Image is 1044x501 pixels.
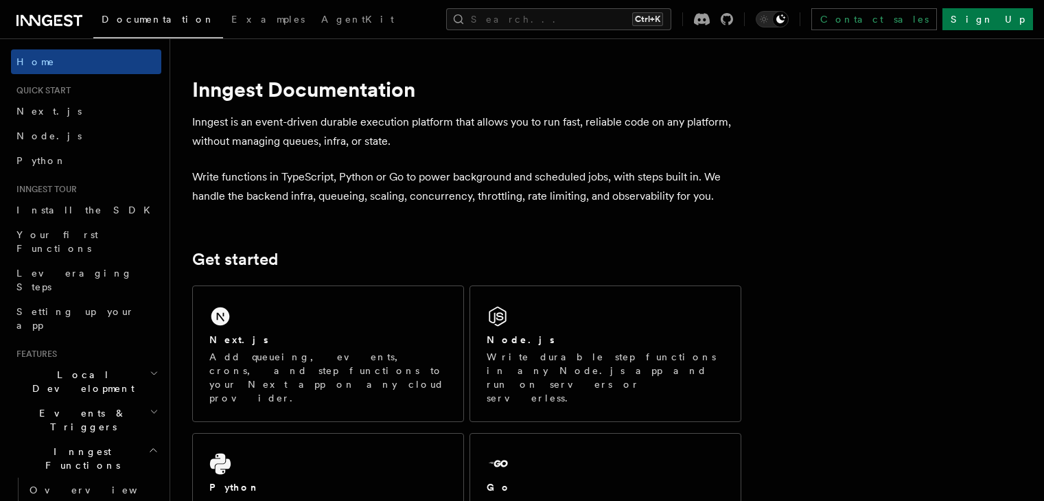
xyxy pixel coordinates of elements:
[192,250,278,269] a: Get started
[16,205,159,215] span: Install the SDK
[192,77,741,102] h1: Inngest Documentation
[632,12,663,26] kbd: Ctrl+K
[11,261,161,299] a: Leveraging Steps
[209,350,447,405] p: Add queueing, events, crons, and step functions to your Next app on any cloud provider.
[192,167,741,206] p: Write functions in TypeScript, Python or Go to power background and scheduled jobs, with steps bu...
[469,286,741,422] a: Node.jsWrite durable step functions in any Node.js app and run on servers or serverless.
[93,4,223,38] a: Documentation
[11,99,161,124] a: Next.js
[487,480,511,494] h2: Go
[16,268,132,292] span: Leveraging Steps
[446,8,671,30] button: Search...Ctrl+K
[11,124,161,148] a: Node.js
[16,55,55,69] span: Home
[487,333,555,347] h2: Node.js
[231,14,305,25] span: Examples
[16,229,98,254] span: Your first Functions
[313,4,402,37] a: AgentKit
[16,106,82,117] span: Next.js
[942,8,1033,30] a: Sign Up
[102,14,215,25] span: Documentation
[16,306,135,331] span: Setting up your app
[11,49,161,74] a: Home
[11,85,71,96] span: Quick start
[11,299,161,338] a: Setting up your app
[16,155,67,166] span: Python
[11,222,161,261] a: Your first Functions
[11,401,161,439] button: Events & Triggers
[11,349,57,360] span: Features
[487,350,724,405] p: Write durable step functions in any Node.js app and run on servers or serverless.
[11,184,77,195] span: Inngest tour
[30,485,171,496] span: Overview
[321,14,394,25] span: AgentKit
[223,4,313,37] a: Examples
[11,148,161,173] a: Python
[11,368,150,395] span: Local Development
[756,11,789,27] button: Toggle dark mode
[209,333,268,347] h2: Next.js
[11,198,161,222] a: Install the SDK
[11,439,161,478] button: Inngest Functions
[11,445,148,472] span: Inngest Functions
[192,286,464,422] a: Next.jsAdd queueing, events, crons, and step functions to your Next app on any cloud provider.
[11,406,150,434] span: Events & Triggers
[209,480,260,494] h2: Python
[16,130,82,141] span: Node.js
[811,8,937,30] a: Contact sales
[11,362,161,401] button: Local Development
[192,113,741,151] p: Inngest is an event-driven durable execution platform that allows you to run fast, reliable code ...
